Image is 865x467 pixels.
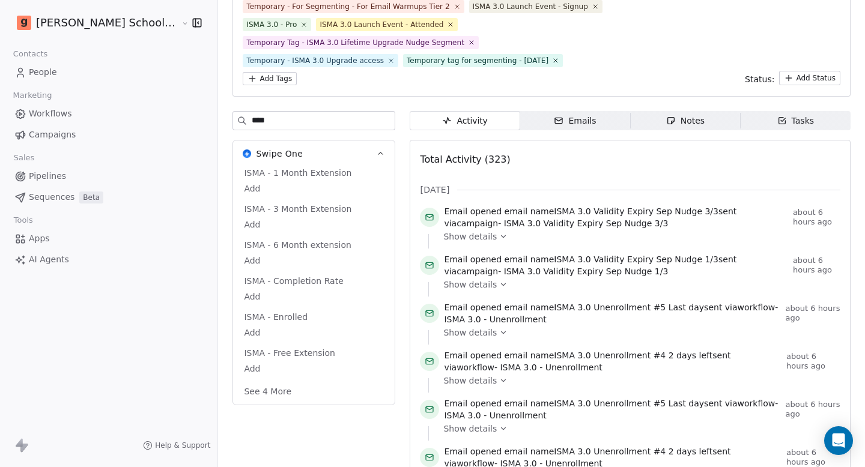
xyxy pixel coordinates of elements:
[14,13,173,33] button: [PERSON_NAME] School of Finance LLP
[10,125,208,145] a: Campaigns
[444,255,502,264] span: Email opened
[244,291,384,303] span: Add
[554,303,704,312] span: ISMA 3.0 Unenrollment #5 Last day
[10,250,208,270] a: AI Agents
[244,327,384,339] span: Add
[443,279,832,291] a: Show details
[444,351,502,360] span: Email opened
[233,140,395,167] button: Swipe OneSwipe One
[786,352,840,371] span: about 6 hours ago
[444,349,782,373] span: email name sent via workflow -
[29,170,66,182] span: Pipelines
[155,441,210,450] span: Help & Support
[779,71,840,85] button: Add Status
[824,426,853,455] div: Open Intercom Messenger
[444,206,502,216] span: Email opened
[504,267,669,276] span: ISMA 3.0 Validity Expiry Sep Nudge 1/3
[237,381,299,402] button: See 4 More
[443,375,832,387] a: Show details
[241,203,354,215] span: ISMA - 3 Month Extension
[443,327,497,339] span: Show details
[407,55,548,66] div: Temporary tag for segmenting - [DATE]
[500,363,602,372] span: ISMA 3.0 - Unenrollment
[443,279,497,291] span: Show details
[79,191,103,203] span: Beta
[29,191,74,203] span: Sequences
[443,327,832,339] a: Show details
[29,232,50,245] span: Apps
[241,347,338,359] span: ISMA - Free Extension
[473,1,588,12] div: ISMA 3.0 Launch Event - Signup
[444,303,502,312] span: Email opened
[8,86,57,104] span: Marketing
[444,205,788,229] span: email name sent via campaign -
[256,148,303,160] span: Swipe One
[444,411,546,420] span: ISMA 3.0 - Unenrollment
[241,167,354,179] span: ISMA - 1 Month Extension
[554,255,718,264] span: ISMA 3.0 Validity Expiry Sep Nudge 1/3
[785,400,840,419] span: about 6 hours ago
[745,73,774,85] span: Status:
[244,218,384,230] span: Add
[8,45,53,63] span: Contacts
[786,448,840,467] span: about 6 hours ago
[241,239,354,251] span: ISMA - 6 Month extension
[246,19,297,30] div: ISMA 3.0 - Pro
[444,447,502,456] span: Email opened
[36,15,178,31] span: [PERSON_NAME] School of Finance LLP
[554,447,712,456] span: ISMA 3.0 Unenrollment #4 2 days left
[320,19,443,30] div: ISMA 3.0 Launch Event - Attended
[244,255,384,267] span: Add
[554,115,596,127] div: Emails
[10,166,208,186] a: Pipelines
[554,206,718,216] span: ISMA 3.0 Validity Expiry Sep Nudge 3/3
[10,104,208,124] a: Workflows
[785,304,840,323] span: about 6 hours ago
[241,275,345,287] span: ISMA - Completion Rate
[793,256,840,275] span: about 6 hours ago
[504,218,669,228] span: ISMA 3.0 Validity Expiry Sep Nudge 3/3
[554,399,704,408] span: ISMA 3.0 Unenrollment #5 Last day
[444,253,788,277] span: email name sent via campaign -
[444,301,780,325] span: email name sent via workflow -
[666,115,705,127] div: Notes
[443,375,497,387] span: Show details
[444,399,502,408] span: Email opened
[444,397,780,421] span: email name sent via workflow -
[17,16,31,30] img: Goela%20School%20Logos%20(4).png
[8,149,40,167] span: Sales
[243,72,297,85] button: Add Tags
[10,187,208,207] a: SequencesBeta
[143,441,210,450] a: Help & Support
[443,423,832,435] a: Show details
[420,184,449,196] span: [DATE]
[244,182,384,194] span: Add
[793,208,840,227] span: about 6 hours ago
[233,167,395,405] div: Swipe OneSwipe One
[554,351,712,360] span: ISMA 3.0 Unenrollment #4 2 days left
[29,253,69,266] span: AI Agents
[777,115,815,127] div: Tasks
[244,363,384,375] span: Add
[10,62,208,82] a: People
[10,229,208,249] a: Apps
[443,423,497,435] span: Show details
[420,154,510,165] span: Total Activity (323)
[246,1,449,12] div: Temporary - For Segmenting - For Email Warmups Tier 2
[241,311,310,323] span: ISMA - Enrolled
[29,128,76,141] span: Campaigns
[443,230,497,243] span: Show details
[444,315,546,324] span: ISMA 3.0 - Unenrollment
[246,55,384,66] div: Temporary - ISMA 3.0 Upgrade access
[8,211,38,229] span: Tools
[29,66,57,79] span: People
[243,149,251,158] img: Swipe One
[246,37,464,48] div: Temporary Tag - ISMA 3.0 Lifetime Upgrade Nudge Segment
[29,107,72,120] span: Workflows
[443,230,832,243] a: Show details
